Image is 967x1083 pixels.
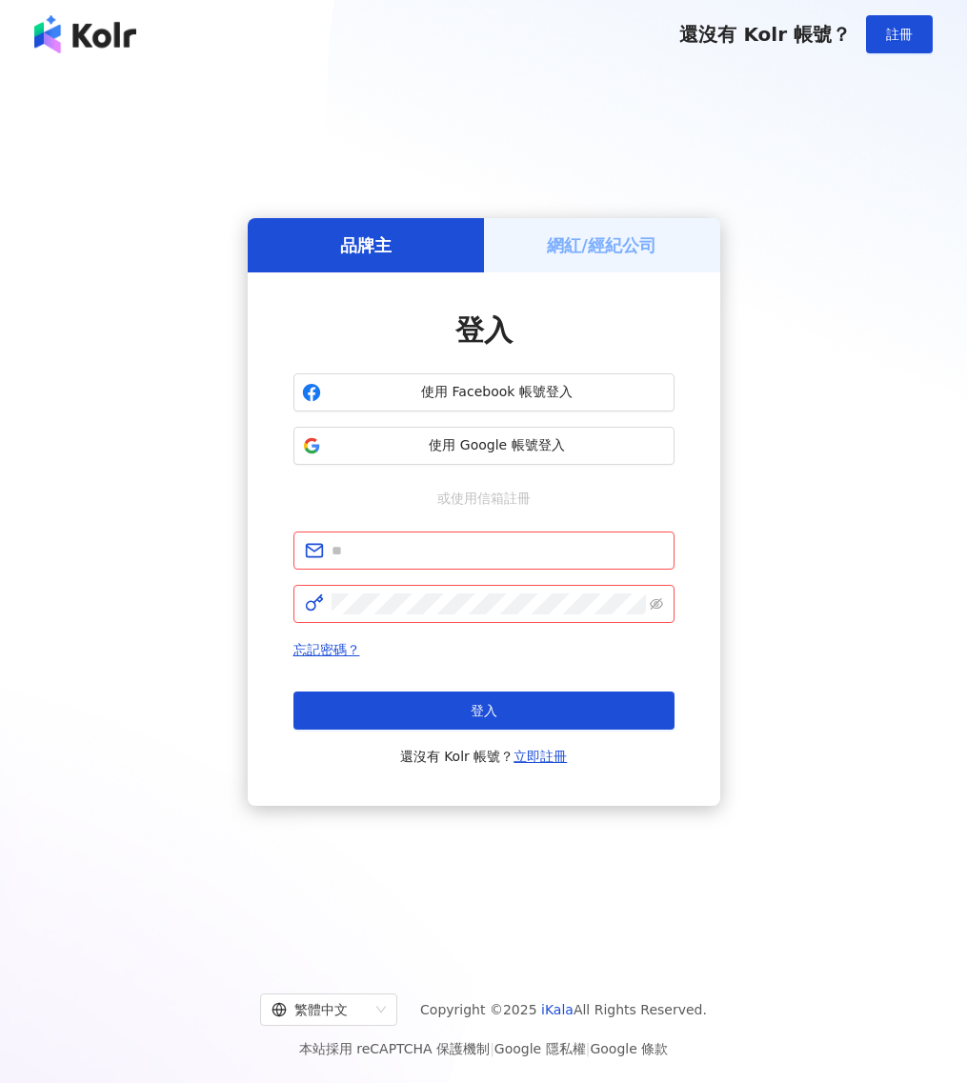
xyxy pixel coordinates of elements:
span: eye-invisible [650,597,663,611]
button: 登入 [293,692,675,730]
a: Google 隱私權 [494,1041,586,1056]
span: Copyright © 2025 All Rights Reserved. [420,998,707,1021]
button: 使用 Facebook 帳號登入 [293,373,675,411]
span: 登入 [455,313,513,347]
a: 立即註冊 [514,749,567,764]
span: | [586,1041,591,1056]
a: Google 條款 [590,1041,668,1056]
img: logo [34,15,136,53]
span: 還沒有 Kolr 帳號？ [400,745,568,768]
h5: 網紅/經紀公司 [547,233,656,257]
a: 忘記密碼？ [293,642,360,657]
span: 註冊 [886,27,913,42]
h5: 品牌主 [340,233,392,257]
span: 使用 Facebook 帳號登入 [329,383,666,402]
span: 登入 [471,703,497,718]
div: 繁體中文 [272,994,369,1025]
span: | [490,1041,494,1056]
a: iKala [541,1002,574,1017]
span: 還沒有 Kolr 帳號？ [679,23,851,46]
button: 註冊 [866,15,933,53]
span: 本站採用 reCAPTCHA 保護機制 [299,1037,668,1060]
button: 使用 Google 帳號登入 [293,427,675,465]
span: 或使用信箱註冊 [424,488,544,509]
span: 使用 Google 帳號登入 [329,436,666,455]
